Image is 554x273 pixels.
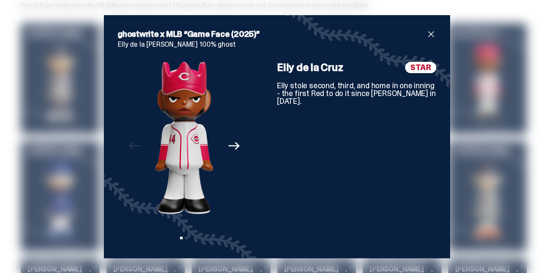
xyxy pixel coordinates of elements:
[118,41,436,48] p: Elly de la [PERSON_NAME] 100% ghost
[118,29,426,39] h2: ghostwrite x MLB “Game Face (2025)”
[180,237,183,239] button: View slide 1
[155,62,213,215] img: Property%201=Elly%20De%20La%20Cruz,%20Property%202=true,%20Angle=Front.png
[225,137,244,156] button: Next
[277,62,343,73] h4: Elly de la Cruz
[277,82,436,105] div: Elly stole second, third, and home in one inning - the first Red to do it since [PERSON_NAME] in ...
[405,62,436,73] span: STAR
[185,237,188,239] button: View slide 2
[426,29,436,39] button: close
